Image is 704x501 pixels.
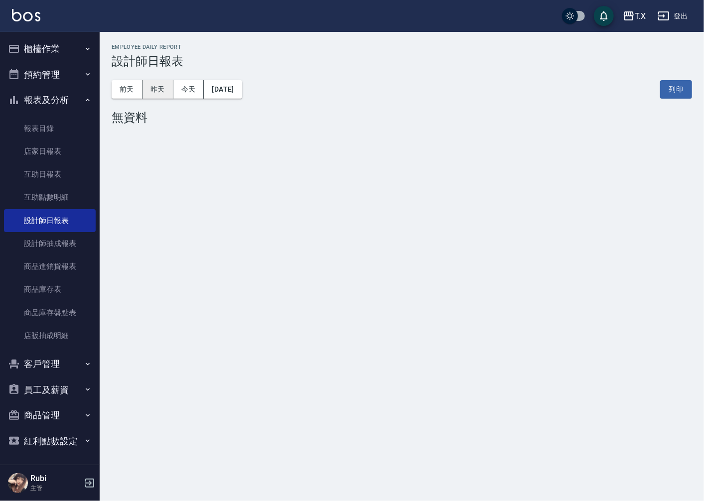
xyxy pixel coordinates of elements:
button: 櫃檯作業 [4,36,96,62]
a: 商品庫存表 [4,278,96,301]
h3: 設計師日報表 [112,54,692,68]
div: T.X [635,10,646,22]
button: 登出 [654,7,692,25]
button: 今天 [173,80,204,99]
button: save [594,6,614,26]
button: 員工及薪資 [4,377,96,403]
a: 互助日報表 [4,163,96,186]
button: 報表及分析 [4,87,96,113]
a: 店家日報表 [4,140,96,163]
img: Person [8,473,28,493]
a: 互助點數明細 [4,186,96,209]
div: 無資料 [112,111,692,125]
button: 昨天 [142,80,173,99]
a: 設計師日報表 [4,209,96,232]
button: 列印 [660,80,692,99]
a: 商品庫存盤點表 [4,301,96,324]
button: 紅利點數設定 [4,428,96,454]
img: Logo [12,9,40,21]
button: 預約管理 [4,62,96,88]
button: 前天 [112,80,142,99]
button: 客戶管理 [4,351,96,377]
button: 商品管理 [4,402,96,428]
a: 報表目錄 [4,117,96,140]
p: 主管 [30,484,81,493]
h5: Rubi [30,474,81,484]
button: T.X [619,6,650,26]
button: [DATE] [204,80,242,99]
a: 設計師抽成報表 [4,232,96,255]
a: 商品進銷貨報表 [4,255,96,278]
a: 店販抽成明細 [4,324,96,347]
h2: Employee Daily Report [112,44,692,50]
